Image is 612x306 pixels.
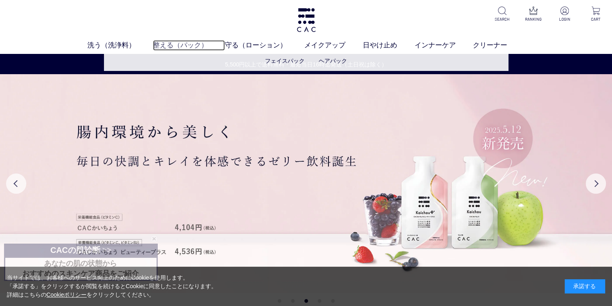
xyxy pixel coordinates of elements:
a: インナーケア [415,40,473,51]
button: Next [586,173,606,194]
img: logo [296,8,317,32]
a: ヘアパック [319,58,347,64]
p: RANKING [523,16,543,22]
a: クリーナー [473,40,525,51]
p: LOGIN [555,16,574,22]
a: SEARCH [492,6,512,22]
a: LOGIN [555,6,574,22]
div: 当サイトでは、お客様へのサービス向上のためにCookieを使用します。 「承諾する」をクリックするか閲覧を続けるとCookieに同意したことになります。 詳細はこちらの をクリックしてください。 [7,274,217,299]
a: 5,500円以上で送料無料・最短当日16時迄発送（土日祝は除く） [0,60,612,69]
p: SEARCH [492,16,512,22]
a: 洗う（洗浄料） [87,40,153,51]
a: フェイスパック [265,58,305,64]
a: CART [586,6,606,22]
a: 日やけ止め [363,40,415,51]
button: Previous [6,173,26,194]
div: 承諾する [565,279,605,293]
a: Cookieポリシー [47,291,87,298]
p: CART [586,16,606,22]
a: メイクアップ [304,40,363,51]
a: 守る（ローション） [225,40,304,51]
a: 整える（パック） [153,40,225,51]
a: RANKING [523,6,543,22]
